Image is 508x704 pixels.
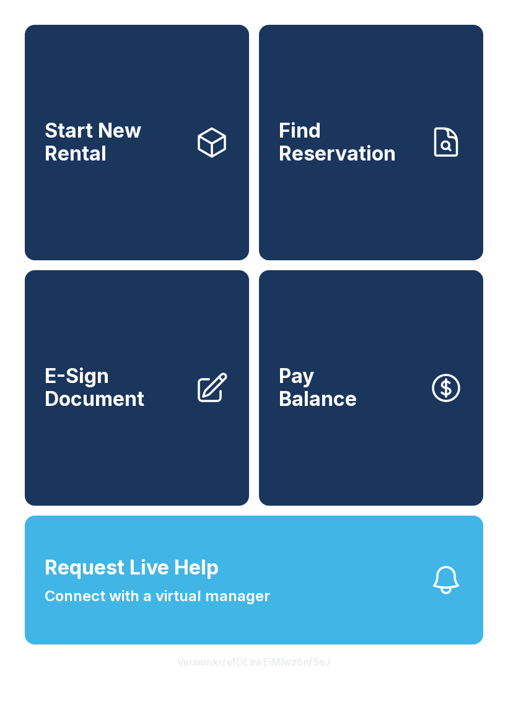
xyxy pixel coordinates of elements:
span: Request Live Help [45,553,219,583]
span: E-Sign Document [45,365,185,410]
button: PayBalance [259,270,483,506]
button: Request Live HelpConnect with a virtual manager [25,516,483,645]
a: Find Reservation [259,25,483,260]
button: VersionkrrefDLawElMlwz8nfSsJ [167,645,341,679]
span: Pay Balance [279,365,357,410]
span: Start New Rental [45,120,185,165]
span: Connect with a virtual manager [45,585,270,607]
span: Find Reservation [279,120,419,165]
a: E-Sign Document [25,270,249,506]
a: Start New Rental [25,25,249,260]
